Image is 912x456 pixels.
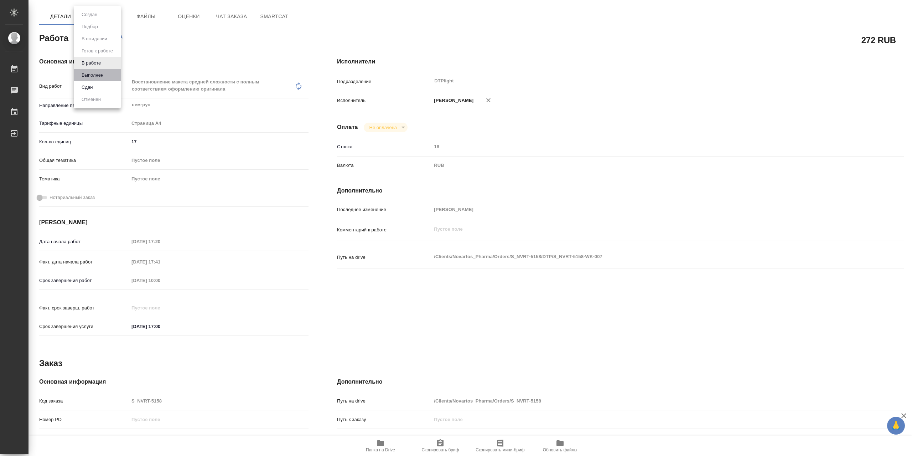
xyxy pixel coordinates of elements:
[79,71,105,79] button: Выполнен
[79,59,103,67] button: В работе
[79,35,109,43] button: В ожидании
[79,83,95,91] button: Сдан
[79,96,103,103] button: Отменен
[79,23,100,31] button: Подбор
[79,47,115,55] button: Готов к работе
[79,11,99,19] button: Создан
